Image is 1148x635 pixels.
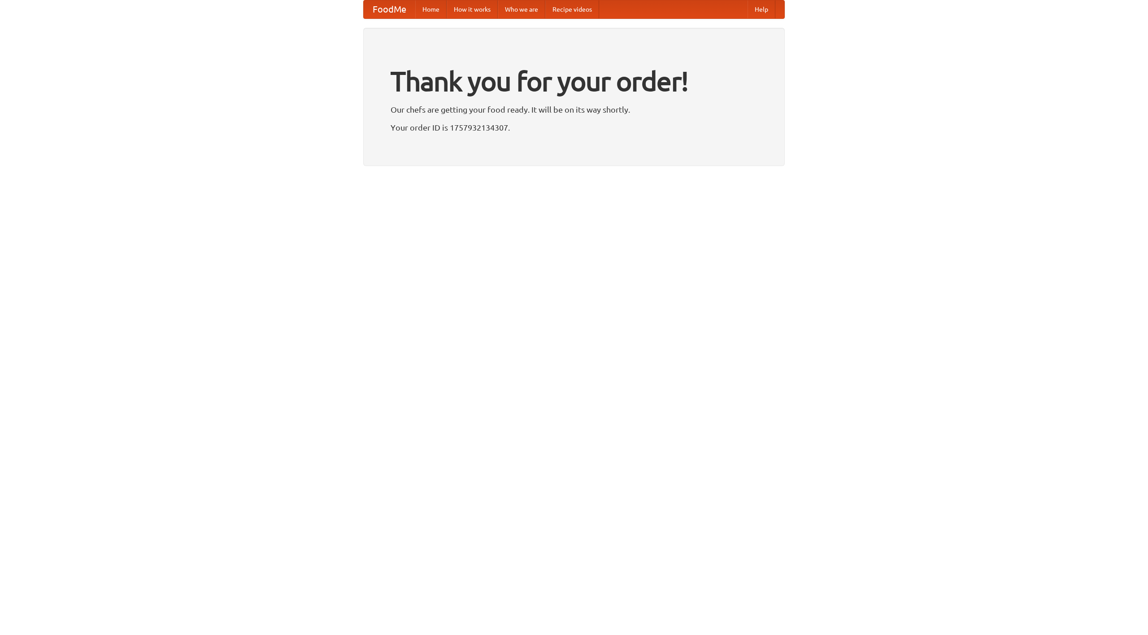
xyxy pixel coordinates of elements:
p: Our chefs are getting your food ready. It will be on its way shortly. [391,103,757,116]
h1: Thank you for your order! [391,60,757,103]
a: How it works [447,0,498,18]
a: Help [748,0,775,18]
a: Home [415,0,447,18]
a: Recipe videos [545,0,599,18]
a: Who we are [498,0,545,18]
p: Your order ID is 1757932134307. [391,121,757,134]
a: FoodMe [364,0,415,18]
